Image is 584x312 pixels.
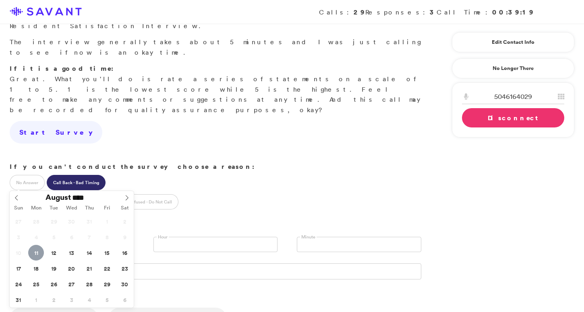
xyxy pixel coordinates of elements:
label: Call Back - Bad Timing [47,175,106,190]
span: July 27, 2025 [10,213,26,229]
span: August 15, 2025 [99,245,115,261]
span: August 26, 2025 [46,276,62,292]
span: July 28, 2025 [28,213,44,229]
span: Mon [27,205,45,211]
span: Sat [116,205,134,211]
span: August 24, 2025 [10,276,26,292]
label: No Answer [10,175,45,190]
span: August 30, 2025 [117,276,133,292]
span: August 29, 2025 [99,276,115,292]
span: August 28, 2025 [81,276,97,292]
span: Wed [63,205,81,211]
span: August 25, 2025 [28,276,44,292]
strong: 00:39:19 [492,8,534,16]
span: August 14, 2025 [81,245,97,261]
span: August 19, 2025 [46,261,62,276]
label: Minute [300,234,317,240]
strong: If you can't conduct the survey choose a reason: [10,162,255,171]
span: September 5, 2025 [99,292,115,308]
span: August 18, 2025 [28,261,44,276]
span: Thu [81,205,98,211]
span: September 6, 2025 [117,292,133,308]
span: August 23, 2025 [117,261,133,276]
span: August 3, 2025 [10,229,26,245]
span: August 22, 2025 [99,261,115,276]
span: September 4, 2025 [81,292,97,308]
a: Edit Contact Info [462,36,564,49]
a: Disconnect [462,108,564,127]
span: September 2, 2025 [46,292,62,308]
span: August 31, 2025 [10,292,26,308]
span: July 31, 2025 [81,213,97,229]
span: July 30, 2025 [64,213,79,229]
span: August [46,193,71,201]
span: July 29, 2025 [46,213,62,229]
span: August 2, 2025 [117,213,133,229]
span: Sun [10,205,27,211]
strong: If it is a good time: [10,64,114,73]
span: August 10, 2025 [10,245,26,261]
a: No Longer There [452,58,574,78]
span: Fri [98,205,116,211]
span: August 8, 2025 [99,229,115,245]
span: August 16, 2025 [117,245,133,261]
label: Refused - Do Not Call [122,194,178,209]
span: August 9, 2025 [117,229,133,245]
span: August 6, 2025 [64,229,79,245]
span: September 1, 2025 [28,292,44,308]
span: August 11, 2025 [28,245,44,261]
span: August 1, 2025 [99,213,115,229]
strong: 29 [354,8,365,16]
a: Start Survey [10,121,102,144]
span: August 5, 2025 [46,229,62,245]
input: Year [71,193,100,202]
span: September 3, 2025 [64,292,79,308]
p: The interview generally takes about 5 minutes and I was just calling to see if now is an okay time. [10,37,421,57]
strong: 3 [430,8,437,16]
span: August 13, 2025 [64,245,79,261]
span: August 12, 2025 [46,245,62,261]
span: August 21, 2025 [81,261,97,276]
p: Great. What you'll do is rate a series of statements on a scale of 1 to 5. 1 is the lowest score ... [10,64,421,115]
label: Hour [157,234,169,240]
span: August 20, 2025 [64,261,79,276]
span: August 7, 2025 [81,229,97,245]
span: August 27, 2025 [64,276,79,292]
span: Tue [45,205,63,211]
span: August 4, 2025 [28,229,44,245]
span: August 17, 2025 [10,261,26,276]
